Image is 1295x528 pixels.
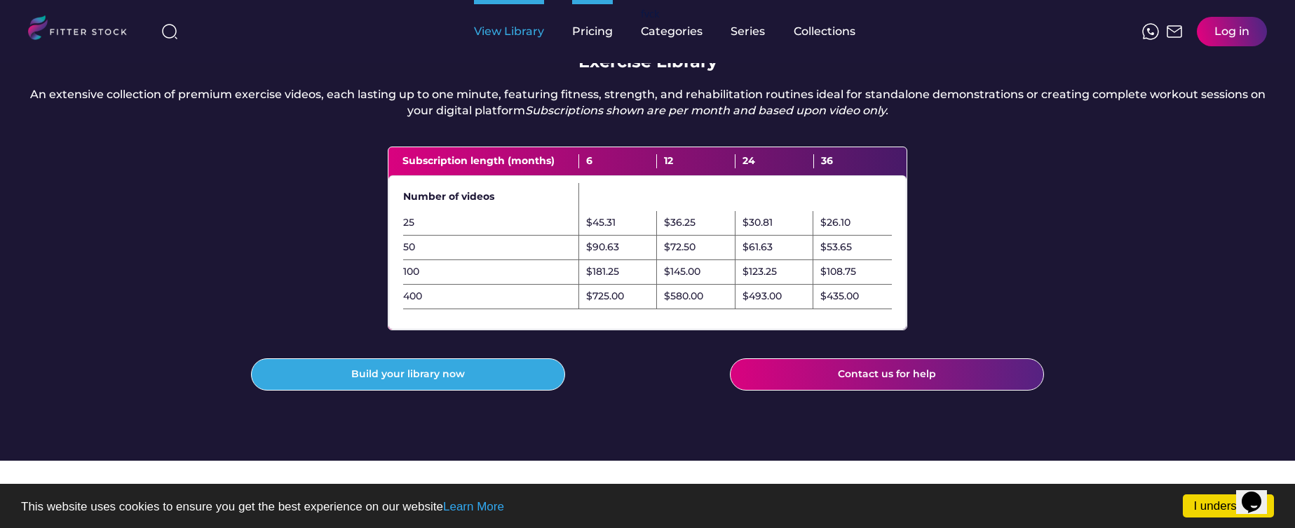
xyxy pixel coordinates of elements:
[525,104,888,117] em: Subscriptions shown are per month and based upon video only.
[572,24,613,39] div: Pricing
[1214,24,1249,39] div: Log in
[1166,23,1183,40] img: Frame%2051.svg
[403,241,578,255] div: 50
[1142,23,1159,40] img: meteor-icons_whatsapp%20%281%29.svg
[586,290,624,304] div: $725.00
[161,23,178,40] img: search-normal%203.svg
[664,265,700,279] div: $145.00
[28,15,139,44] img: LOGO.svg
[664,290,703,304] div: $580.00
[641,7,659,21] div: fvck
[1183,494,1274,517] a: I understand!
[820,290,859,304] div: $435.00
[586,241,619,255] div: $90.63
[820,241,852,255] div: $53.65
[579,154,658,168] div: 6
[735,154,814,168] div: 24
[664,241,696,255] div: $72.50
[28,87,1267,119] div: An extensive collection of premium exercise videos, each lasting up to one minute, featuring fitn...
[731,24,766,39] div: Series
[820,216,850,230] div: $26.10
[743,290,782,304] div: $493.00
[657,154,735,168] div: 12
[403,190,578,204] div: Number of videos
[743,241,773,255] div: $61.63
[743,216,773,230] div: $30.81
[814,154,893,168] div: 36
[743,265,777,279] div: $123.25
[730,358,1044,391] button: Contact us for help
[474,24,544,39] div: View Library
[1236,472,1281,514] iframe: chat widget
[403,216,578,230] div: 25
[820,265,856,279] div: $108.75
[664,216,696,230] div: $36.25
[402,154,579,168] div: Subscription length (months)
[403,290,578,304] div: 400
[21,501,1274,513] p: This website uses cookies to ensure you get the best experience on our website
[443,500,504,513] a: Learn More
[794,24,855,39] div: Collections
[586,265,619,279] div: $181.25
[251,358,565,391] button: Build your library now
[586,216,616,230] div: $45.31
[403,265,578,279] div: 100
[641,24,703,39] div: Categories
